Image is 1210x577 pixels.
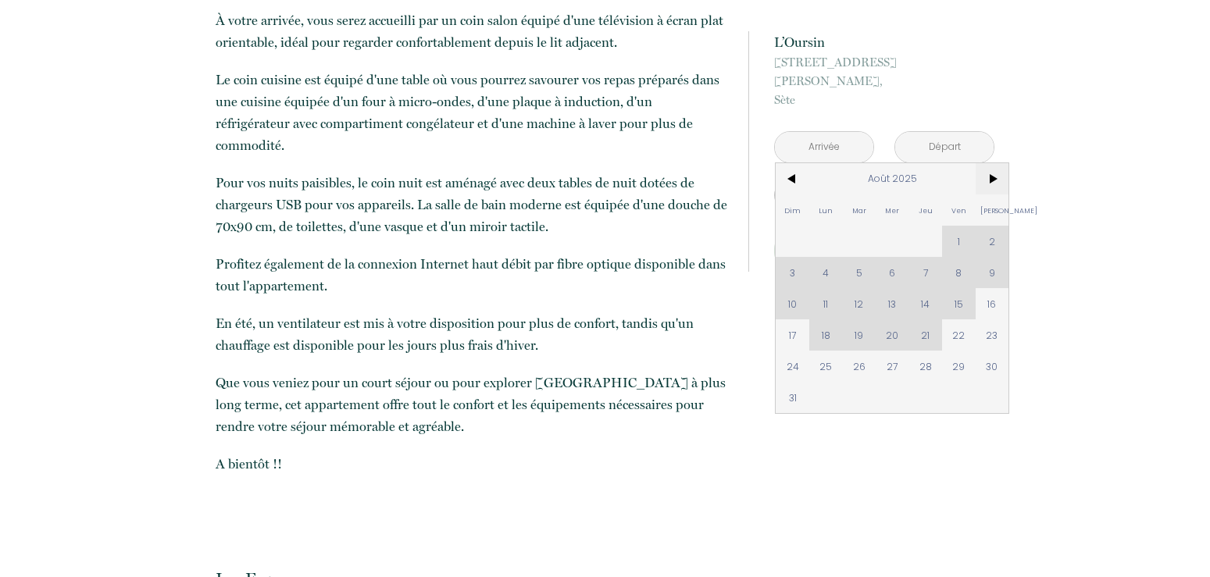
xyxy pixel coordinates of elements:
p: Profitez également de la connexion Internet haut débit par fibre optique disponible dans tout l'a... [216,253,728,297]
span: 24 [776,351,809,382]
span: Août 2025 [809,163,976,194]
span: 30 [976,351,1009,382]
span: 28 [909,351,943,382]
span: < [776,163,809,194]
p: L’Oursin [774,31,994,53]
span: 17 [776,319,809,351]
span: 27 [876,351,909,382]
span: 25 [809,351,843,382]
p: Pour vos nuits paisibles, le coin nuit est aménagé avec deux tables de nuit dotées de chargeurs U... [216,172,728,237]
span: [PERSON_NAME] [976,194,1009,226]
span: Lun [809,194,843,226]
button: Réserver [774,230,994,272]
span: 29 [942,351,976,382]
input: Départ [895,132,994,162]
span: 16 [976,288,1009,319]
span: Jeu [909,194,943,226]
span: Dim [776,194,809,226]
span: Mar [842,194,876,226]
p: En été, un ventilateur est mis à votre disposition pour plus de confort, tandis qu'un chauffage e... [216,312,728,356]
span: 26 [842,351,876,382]
span: [STREET_ADDRESS][PERSON_NAME], [774,53,994,91]
span: 31 [776,382,809,413]
span: 22 [942,319,976,351]
input: Arrivée [775,132,873,162]
p: A bientôt !! [216,453,728,475]
span: 23 [976,319,1009,351]
span: > [976,163,1009,194]
span: Ven [942,194,976,226]
span: Mer [876,194,909,226]
p: À votre arrivée, vous serez accueilli par un coin salon équipé d'une télévision à écran plat orie... [216,9,728,53]
p: Que vous veniez pour un court séjour ou pour explorer [GEOGRAPHIC_DATA] à plus long terme, cet ap... [216,372,728,437]
p: Le coin cuisine est équipé d'une table où vous pourrez savourer vos repas préparés dans une cuisi... [216,69,728,156]
p: Sète [774,53,994,109]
